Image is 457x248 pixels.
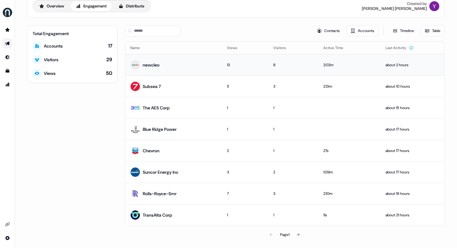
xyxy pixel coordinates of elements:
[2,25,12,35] a: Go to prospects
[273,212,314,218] div: 1
[2,52,12,62] a: Go to Inbound
[385,42,414,53] button: Last Activity
[346,25,378,36] button: Accounts
[273,83,314,90] div: 3
[143,191,177,197] div: Rolls-Royce-Smr
[71,1,112,11] button: Engagement
[323,212,376,218] div: 11s
[2,219,12,229] a: Go to integrations
[33,30,112,37] div: Total Engagement
[273,191,314,197] div: 3
[227,105,263,111] div: 1
[389,25,418,36] button: Timeline
[323,42,351,53] button: Active Time
[429,1,439,11] img: Yuriy
[227,126,263,132] div: 1
[227,62,263,68] div: 13
[362,6,427,11] div: [PERSON_NAME] [PERSON_NAME]
[323,169,376,175] div: 1:09m
[108,43,112,49] div: 17
[227,83,263,90] div: 5
[106,56,112,63] div: 29
[421,25,445,36] button: Table
[2,80,12,90] a: Go to attribution
[323,148,376,154] div: 27s
[407,1,427,6] div: Created by
[385,83,439,90] div: about 10 hours
[227,148,263,154] div: 2
[44,70,56,76] div: Views
[280,232,289,238] div: Page 1
[143,169,178,175] div: Suncor Energy Inc
[227,42,245,53] button: Views
[273,105,314,111] div: 1
[106,70,112,77] div: 50
[385,169,439,175] div: about 17 hours
[385,148,439,154] div: about 17 hours
[227,169,263,175] div: 3
[385,191,439,197] div: about 19 hours
[2,39,12,48] a: Go to outbound experience
[2,233,12,243] a: Go to integrations
[323,191,376,197] div: 2:10m
[273,148,314,154] div: 1
[44,57,58,63] div: Visitors
[143,148,159,154] div: Chevron
[2,66,12,76] a: Go to templates
[125,42,222,54] th: Name
[385,105,439,111] div: about 15 hours
[227,212,263,218] div: 1
[143,83,161,90] div: Subsea 7
[273,169,314,175] div: 2
[323,62,376,68] div: 2:02m
[323,83,376,90] div: 2:13m
[227,191,263,197] div: 7
[44,43,63,49] div: Accounts
[385,62,439,68] div: about 2 hours
[313,25,344,36] button: Contacts
[273,62,314,68] div: 8
[143,105,170,111] div: The AES Corp
[385,212,439,218] div: about 21 hours
[143,212,172,218] div: TransAlta Corp
[113,1,150,11] button: Distribute
[273,42,293,53] button: Visitors
[34,1,69,11] button: Overview
[385,126,439,132] div: about 17 hours
[273,126,314,132] div: 1
[143,126,177,132] div: Blue Ridge Power
[143,62,159,68] div: newcleo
